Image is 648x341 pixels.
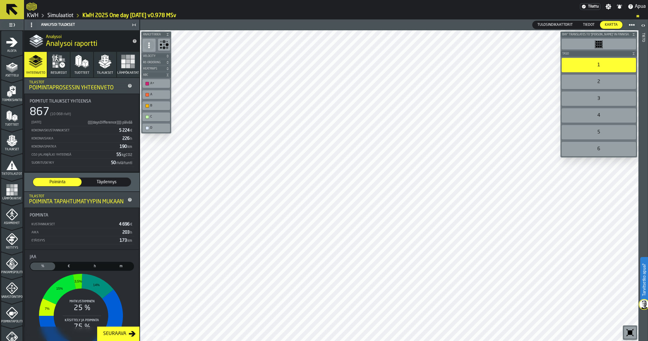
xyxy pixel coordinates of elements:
svg: Nollaa zoomaus ja sijainti [625,328,635,337]
span: Tulosindikaattorit [535,22,575,28]
div: Title [30,255,134,259]
label: button-toggle-Sulje minut [130,21,138,28]
a: logo-header [141,328,175,340]
li: menu Pinoamispolitiikka [1,252,22,276]
li: menu Asettelu [1,55,22,79]
div: C [150,115,168,119]
button: button- [560,51,637,57]
div: button-toolbar-undefined [141,89,171,100]
div: Title [30,213,134,218]
div: thumb [30,262,55,270]
span: Taso [561,52,631,55]
label: button-switch-multi-Tulosindikaattorit [532,21,578,29]
div: Kokonaisaika [31,137,120,141]
span: Kartta [602,22,620,28]
span: Varastointipolitiikka [1,295,22,299]
li: menu Aloita [1,31,22,55]
div: 6 [562,142,636,156]
span: (10 068 rivit) [50,112,71,116]
span: Asettelu [1,74,22,77]
div: title-Analysoi raportti [24,30,139,52]
button: button-Seuraava [97,327,139,341]
span: kgCO2 [122,153,132,157]
label: button-toggle-Avaa [639,21,647,31]
label: button-toggle-Ilmoitukset [614,4,625,10]
li: menu Reititys [1,228,22,252]
label: button-switch-multi-Tiedot [578,21,600,29]
div: thumb [600,21,623,29]
div: CO2-jalanjälki yhteensä [31,153,114,157]
span: Tietotilastot [1,172,22,176]
span: 173 [120,238,133,243]
div: StatList-item-Kokonaisaika [30,134,134,142]
span: {{{{daysDifference}}}} päivää [88,121,132,124]
nav: Breadcrumb [26,12,646,19]
span: € [58,264,80,269]
div: Kokonaismatka [31,145,117,149]
span: Jaa [30,255,36,259]
div: D [144,125,169,131]
div: A+ [150,82,168,85]
li: menu Lämpökartat [1,178,22,202]
div: thumb [82,178,131,186]
div: 1 [562,58,636,72]
div: StatList-item-CO2-jalanjälki yhteensä [30,151,134,159]
div: A [150,93,168,97]
span: Aloita [1,49,22,53]
div: Analysoi tulokset [25,20,130,30]
span: riviä/tunti [116,161,132,165]
div: Seuraava [101,330,129,337]
div: Title [30,99,134,104]
span: Analysoi raportti [46,39,97,49]
button: button- [560,31,637,37]
div: Aika [31,231,120,235]
span: Lämpökartat [1,197,22,200]
span: Tuotteet [74,71,89,75]
div: button-toolbar-undefined [560,141,637,157]
h2: Sub Title [46,33,127,39]
span: Tiedot [581,22,597,28]
span: 203 [122,230,133,235]
div: button-toolbar-undefined [157,37,171,53]
div: stat-Poimitut tilaukset yhteensä [25,94,139,172]
div: Poimintaprosessin yhteenveto [29,85,125,91]
li: menu Poimintapolitiikka [1,301,22,325]
span: % [31,264,54,269]
label: button-toggle-Toggle Täydellinen valikko [1,21,22,29]
span: Pinoamispolitiikka [1,271,22,274]
div: B [144,103,169,109]
span: Toimeksianto [1,99,22,102]
div: thumb [82,262,107,270]
div: Menu-tilaus [580,3,600,10]
div: button-toolbar-undefined [560,73,637,90]
span: Asiamiehet [1,222,22,225]
div: 5 [562,125,636,139]
span: Tilattu [588,4,599,9]
button: button- [141,31,171,37]
button: button- [141,59,171,65]
a: logo-header [26,1,37,12]
li: menu Asiamiehet [1,203,22,227]
span: Poiminta [35,179,79,185]
div: A [144,91,169,98]
span: Täydennys [85,179,128,185]
span: h [130,231,132,235]
div: StatList-item-Suorituskyky [30,159,134,167]
div: StatList-item-Kustannukset [30,220,134,228]
span: km [127,145,132,149]
div: Tilastot [29,194,125,199]
label: button-switch-multi-Kustannukset [56,262,82,271]
span: 50 [111,161,133,165]
a: link-to-/wh/i/4fb45246-3b77-4bb5-b880-c337c3c5facb/settings/billing [580,3,600,10]
li: menu Toimeksianto [1,80,22,104]
div: button-toolbar-undefined [141,111,171,122]
label: button-toggle-Asetukset [603,4,614,10]
div: thumb [56,262,81,270]
div: thumb [578,21,599,29]
span: Poimitut tilaukset yhteensä [30,99,91,104]
span: Velocity [142,55,165,58]
span: Tilaukset [1,148,22,151]
li: menu Tietotilastot [1,154,22,178]
span: Resurssit [51,71,67,75]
